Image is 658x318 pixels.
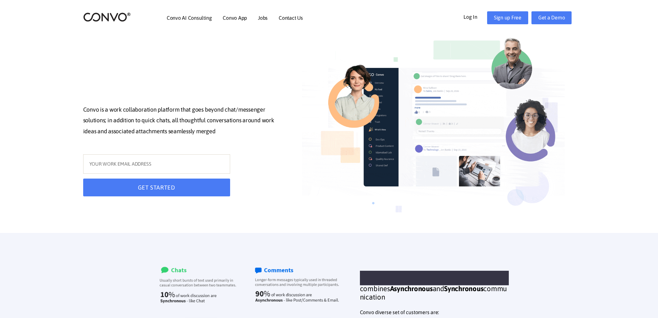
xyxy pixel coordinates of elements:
input: YOUR WORK EMAIL ADDRESS [83,154,230,174]
a: Get a Demo [531,11,572,24]
a: Sign up Free [487,11,528,24]
img: image_not_found [302,29,565,233]
p: Convo diverse set of customers are: [360,308,509,317]
a: Log In [463,11,487,22]
a: Convo AI Consulting [167,15,212,20]
p: Convo is a work collaboration platform that goes beyond chat/messenger solutions; in addition to ... [83,104,283,138]
a: Convo App [223,15,247,20]
strong: Asynchronous [390,284,433,293]
a: Jobs [258,15,268,20]
span: WORK. SHARE. COLLABORATE [360,271,509,286]
strong: Synchronous [444,284,483,293]
img: logo_2.png [83,12,131,22]
button: GET STARTED [83,179,230,196]
a: Contact Us [279,15,303,20]
h3: [PERSON_NAME]'s perfectly combines and communication [360,276,509,306]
